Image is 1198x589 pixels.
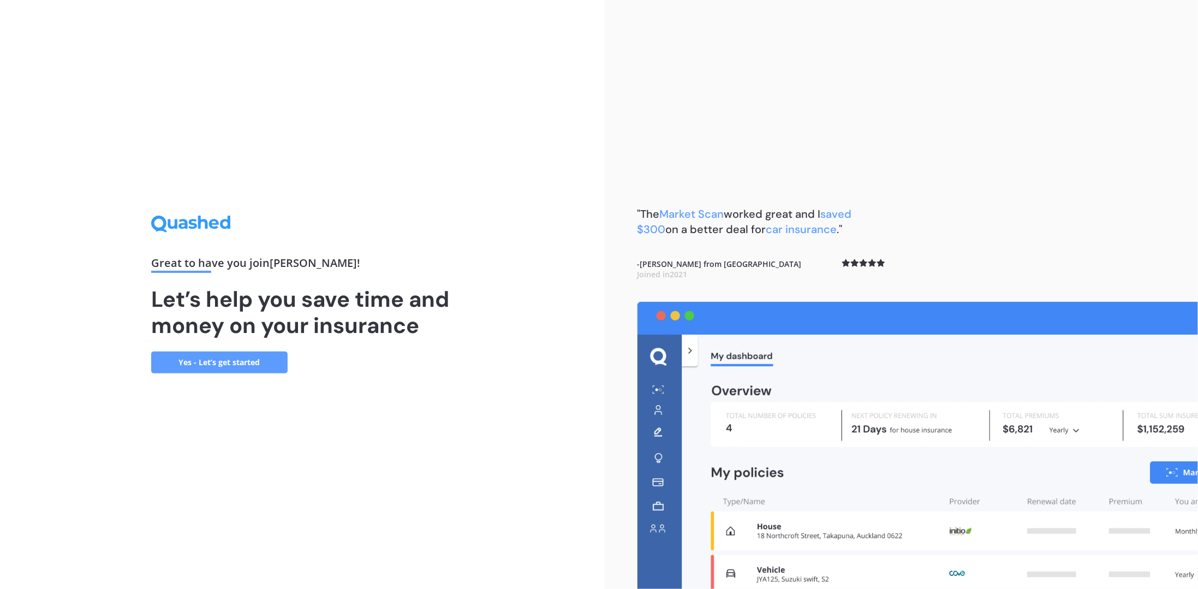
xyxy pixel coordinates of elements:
[766,222,837,236] span: car insurance
[151,352,288,373] a: Yes - Let’s get started
[151,258,454,273] div: Great to have you join [PERSON_NAME] !
[637,207,852,236] b: "The worked great and I on a better deal for ."
[151,286,454,338] h1: Let’s help you save time and money on your insurance
[660,207,724,221] span: Market Scan
[637,207,852,236] span: saved $300
[637,269,688,279] span: Joined in 2021
[637,259,802,280] b: - [PERSON_NAME] from [GEOGRAPHIC_DATA]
